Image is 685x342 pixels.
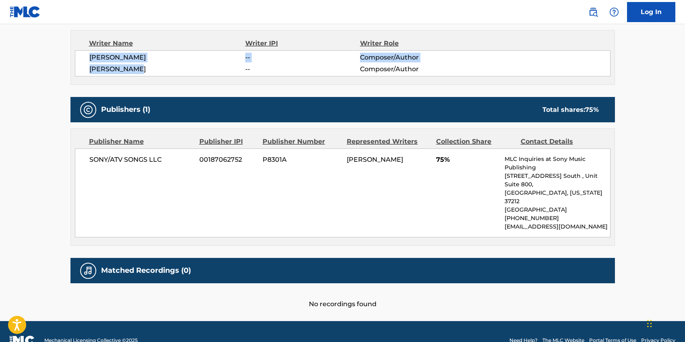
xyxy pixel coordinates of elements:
[347,137,430,146] div: Represented Writers
[505,223,610,231] p: [EMAIL_ADDRESS][DOMAIN_NAME]
[199,137,257,146] div: Publisher IPI
[627,2,675,22] a: Log In
[360,53,464,62] span: Composer/Author
[101,266,191,275] h5: Matched Recordings (0)
[263,155,341,165] span: P8301A
[588,7,598,17] img: search
[10,6,41,18] img: MLC Logo
[347,156,403,163] span: [PERSON_NAME]
[245,39,360,48] div: Writer IPI
[645,303,685,342] iframe: Chat Widget
[360,39,464,48] div: Writer Role
[245,64,360,74] span: --
[505,206,610,214] p: [GEOGRAPHIC_DATA]
[505,155,610,172] p: MLC Inquiries at Sony Music Publishing
[521,137,599,146] div: Contact Details
[89,53,246,62] span: [PERSON_NAME]
[585,4,601,20] a: Public Search
[89,137,193,146] div: Publisher Name
[606,4,622,20] div: Help
[83,266,93,276] img: Matched Recordings
[70,283,615,309] div: No recordings found
[83,105,93,115] img: Publishers
[101,105,150,114] h5: Publishers (1)
[89,155,194,165] span: SONY/ATV SONGS LLC
[436,137,514,146] div: Collection Share
[609,7,619,17] img: help
[542,105,599,115] div: Total shares:
[505,214,610,223] p: [PHONE_NUMBER]
[505,172,610,189] p: [STREET_ADDRESS] South , Unit Suite 800,
[360,64,464,74] span: Composer/Author
[436,155,499,165] span: 75%
[89,39,246,48] div: Writer Name
[585,106,599,113] span: 75 %
[89,64,246,74] span: [PERSON_NAME]
[245,53,360,62] span: --
[263,137,341,146] div: Publisher Number
[199,155,257,165] span: 00187062752
[505,189,610,206] p: [GEOGRAPHIC_DATA], [US_STATE] 37212
[647,311,652,336] div: Drag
